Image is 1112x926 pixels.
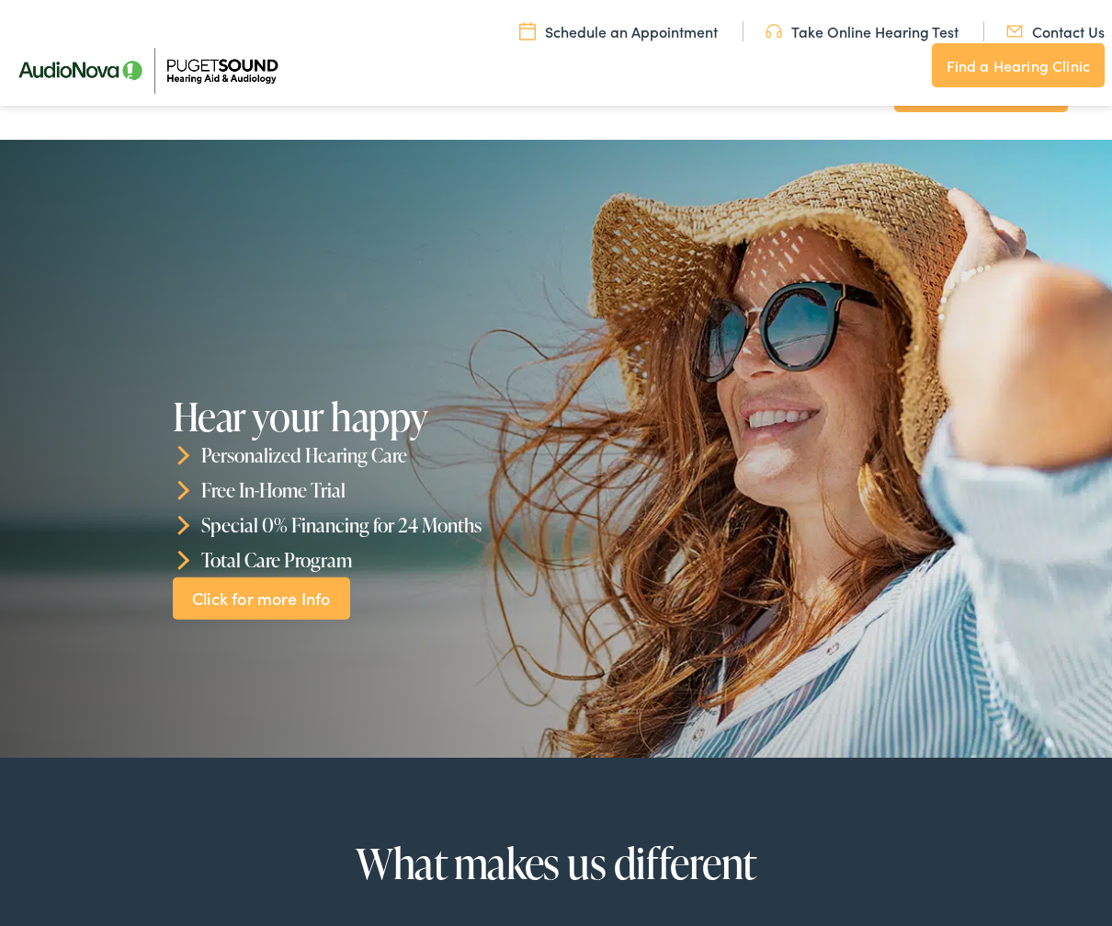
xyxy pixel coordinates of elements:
img: utility icon [1006,21,1023,41]
a: Contact Us [1006,21,1105,41]
a: Schedule an Appointment [519,21,718,41]
li: Free In-Home Trial [173,473,562,508]
li: Total Care Program [173,542,562,577]
li: Personalized Hearing Care [173,438,562,473]
li: Special 0% Financing for 24 Months [173,508,562,543]
a: Find a Hearing Clinic [932,43,1105,87]
img: utility icon [519,21,536,41]
img: utility icon [766,21,782,41]
a: Click for more Info [173,577,351,620]
h2: What makes us different [118,840,993,886]
a: Take Online Hearing Test [766,21,959,41]
h1: Hear your happy [173,395,562,438]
